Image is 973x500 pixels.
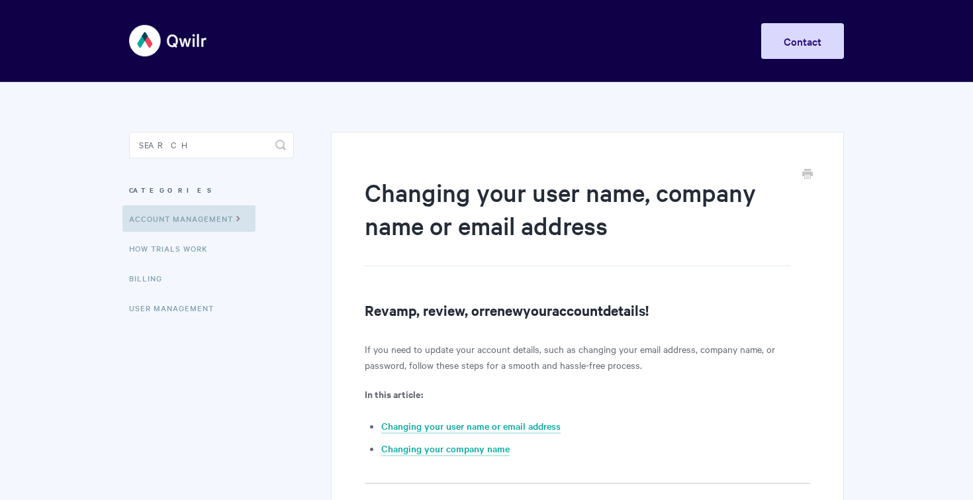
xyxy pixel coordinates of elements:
[129,235,218,262] a: How Trials Work
[761,23,844,59] a: Contact
[365,299,810,321] h2: renew account
[129,178,294,202] h3: Categories
[523,301,552,319] b: your
[365,301,485,319] b: Revamp, review, or
[129,295,224,321] a: User Management
[129,132,294,158] input: Search
[381,419,561,434] a: Changing your user name or email address
[802,168,813,182] a: Print this Article
[129,16,208,66] img: Qwilr Help Center
[365,387,423,401] b: In this article:
[365,341,810,373] p: If you need to update your account details, such as changing your email address, company name, or...
[365,175,790,266] h1: Changing your user name, company name or email address
[122,205,255,232] a: Account Management
[603,301,649,319] b: details!
[129,265,172,291] a: Billing
[381,442,510,456] a: Changing your company name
